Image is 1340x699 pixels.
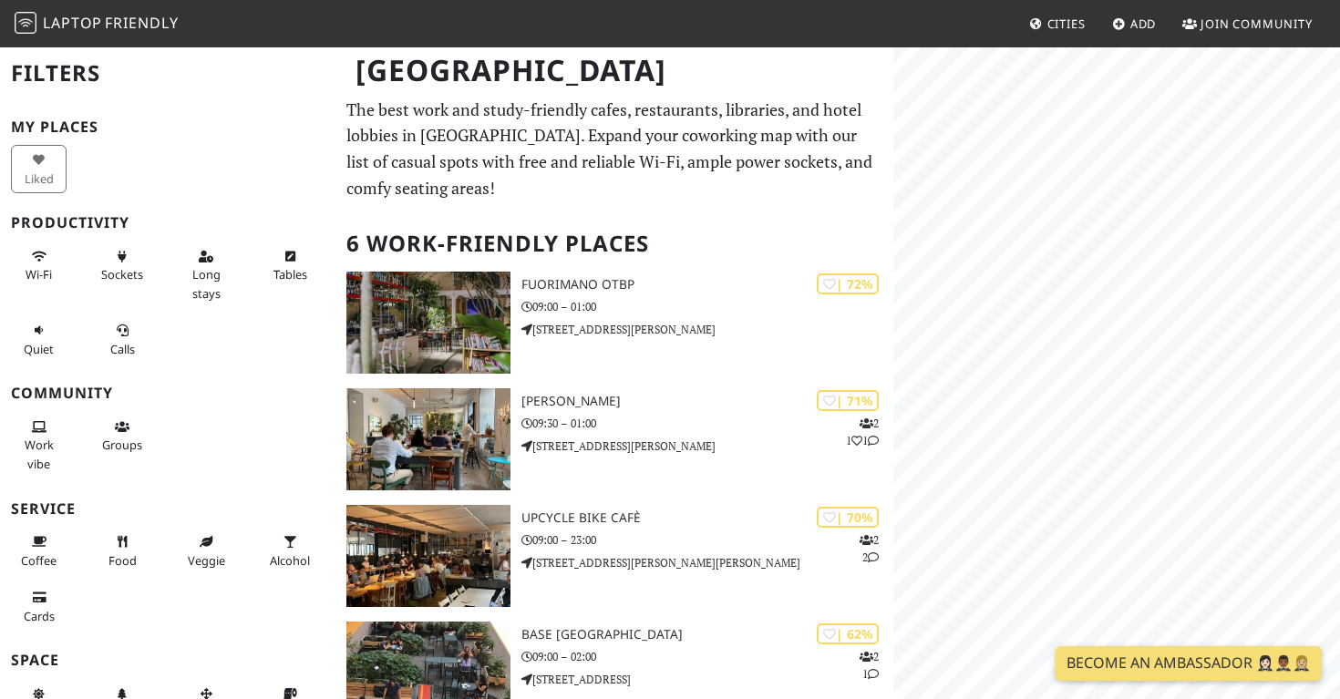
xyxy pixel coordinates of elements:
[1056,646,1322,681] a: Become an Ambassador 🤵🏻‍♀️🤵🏾‍♂️🤵🏼‍♀️
[1130,15,1157,32] span: Add
[11,582,67,631] button: Cards
[43,13,102,33] span: Laptop
[521,648,893,665] p: 09:00 – 02:00
[105,13,178,33] span: Friendly
[101,266,143,283] span: Power sockets
[102,437,142,453] span: Group tables
[860,648,879,683] p: 2 1
[188,552,225,569] span: Veggie
[11,527,67,575] button: Coffee
[521,394,893,409] h3: [PERSON_NAME]
[21,552,57,569] span: Coffee
[263,242,318,290] button: Tables
[521,277,893,293] h3: Fuorimano OTBP
[192,266,221,301] span: Long stays
[346,216,883,272] h2: 6 Work-Friendly Places
[95,412,150,460] button: Groups
[11,385,325,402] h3: Community
[24,341,54,357] span: Quiet
[1105,7,1164,40] a: Add
[108,552,137,569] span: Food
[860,531,879,566] p: 2 2
[521,554,893,571] p: [STREET_ADDRESS][PERSON_NAME][PERSON_NAME]
[1047,15,1086,32] span: Cities
[817,390,879,411] div: | 71%
[11,118,325,136] h3: My Places
[346,97,883,201] p: The best work and study-friendly cafes, restaurants, libraries, and hotel lobbies in [GEOGRAPHIC_...
[270,552,310,569] span: Alcohol
[346,272,510,374] img: Fuorimano OTBP
[521,321,893,338] p: [STREET_ADDRESS][PERSON_NAME]
[11,652,325,669] h3: Space
[15,12,36,34] img: LaptopFriendly
[521,298,893,315] p: 09:00 – 01:00
[335,388,894,490] a: oTTo | 71% 211 [PERSON_NAME] 09:30 – 01:00 [STREET_ADDRESS][PERSON_NAME]
[335,272,894,374] a: Fuorimano OTBP | 72% Fuorimano OTBP 09:00 – 01:00 [STREET_ADDRESS][PERSON_NAME]
[11,46,325,101] h2: Filters
[521,437,893,455] p: [STREET_ADDRESS][PERSON_NAME]
[521,671,893,688] p: [STREET_ADDRESS]
[521,627,893,642] h3: BASE [GEOGRAPHIC_DATA]
[11,315,67,364] button: Quiet
[846,415,879,449] p: 2 1 1
[15,8,179,40] a: LaptopFriendly LaptopFriendly
[341,46,891,96] h1: [GEOGRAPHIC_DATA]
[346,505,510,607] img: Upcycle Bike Cafè
[11,412,67,478] button: Work vibe
[1022,7,1093,40] a: Cities
[521,510,893,526] h3: Upcycle Bike Cafè
[1201,15,1313,32] span: Join Community
[110,341,135,357] span: Video/audio calls
[263,527,318,575] button: Alcohol
[521,531,893,549] p: 09:00 – 23:00
[11,500,325,518] h3: Service
[521,415,893,432] p: 09:30 – 01:00
[95,315,150,364] button: Calls
[1175,7,1320,40] a: Join Community
[335,505,894,607] a: Upcycle Bike Cafè | 70% 22 Upcycle Bike Cafè 09:00 – 23:00 [STREET_ADDRESS][PERSON_NAME][PERSON_N...
[26,266,52,283] span: Stable Wi-Fi
[179,242,234,308] button: Long stays
[11,242,67,290] button: Wi-Fi
[346,388,510,490] img: oTTo
[95,527,150,575] button: Food
[95,242,150,290] button: Sockets
[24,608,55,624] span: Credit cards
[817,623,879,644] div: | 62%
[11,214,325,231] h3: Productivity
[179,527,234,575] button: Veggie
[25,437,54,471] span: People working
[817,273,879,294] div: | 72%
[273,266,307,283] span: Work-friendly tables
[817,507,879,528] div: | 70%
